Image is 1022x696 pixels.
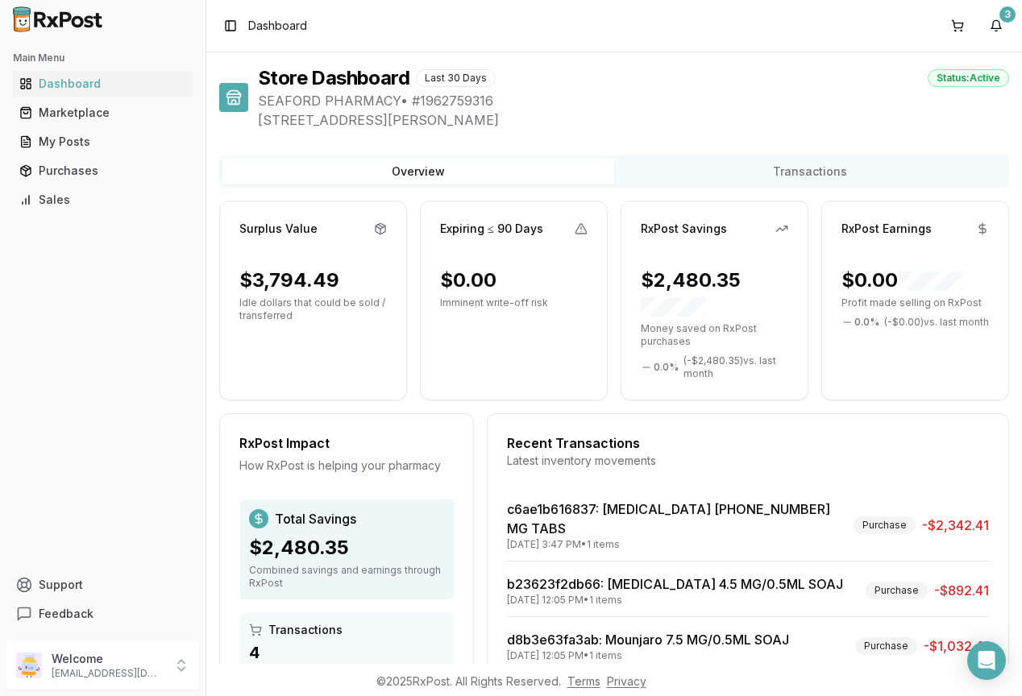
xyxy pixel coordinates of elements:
span: [STREET_ADDRESS][PERSON_NAME] [258,110,1009,130]
button: Transactions [614,159,1006,184]
p: Idle dollars that could be sold / transferred [239,296,387,322]
div: $3,794.49 [239,267,339,293]
div: 3 [999,6,1016,23]
div: $0.00 [841,267,962,293]
span: Dashboard [248,18,307,34]
h1: Store Dashboard [258,65,409,91]
a: My Posts [13,127,193,156]
div: $2,480.35 [249,535,444,561]
div: $0.00 [440,267,496,293]
button: Marketplace [6,100,199,126]
div: My Posts [19,134,186,150]
span: Feedback [39,606,93,622]
a: Dashboard [13,69,193,98]
div: Recent Transactions [507,433,989,453]
div: $2,480.35 [641,267,788,319]
div: Sales [19,192,186,208]
div: Latest inventory movements [507,453,989,469]
p: Imminent write-off risk [440,296,588,309]
a: Sales [13,185,193,214]
span: ( - $0.00 ) vs. last month [884,316,989,329]
div: RxPost Savings [641,221,727,237]
div: Purchase [866,582,928,599]
button: Purchases [6,158,199,184]
button: My Posts [6,129,199,155]
span: -$892.41 [934,581,989,600]
nav: breadcrumb [248,18,307,34]
div: RxPost Impact [239,433,454,453]
button: Overview [222,159,614,184]
a: Privacy [607,674,646,688]
div: Combined savings and earnings through RxPost [249,564,444,590]
a: d8b3e63fa3ab: Mounjaro 7.5 MG/0.5ML SOAJ [507,632,789,648]
p: Welcome [52,651,164,667]
div: Dashboard [19,76,186,92]
span: Transactions [268,622,343,638]
div: Purchases [19,163,186,179]
span: -$1,032.41 [924,636,989,656]
div: Open Intercom Messenger [967,641,1006,680]
span: -$2,342.41 [922,516,989,535]
div: Purchase [854,516,916,534]
span: SEAFORD PHARMACY • # 1962759316 [258,91,1009,110]
div: 4 [249,641,444,664]
button: Sales [6,187,199,213]
div: How RxPost is helping your pharmacy [239,458,454,474]
span: ( - $2,480.35 ) vs. last month [683,354,788,380]
a: c6ae1b616837: [MEDICAL_DATA] [PHONE_NUMBER] MG TABS [507,501,830,536]
h2: Main Menu [13,52,193,64]
button: Support [6,570,199,599]
p: [EMAIL_ADDRESS][DOMAIN_NAME] [52,667,164,680]
div: Purchase [855,637,917,655]
button: Feedback [6,599,199,628]
div: [DATE] 12:05 PM • 1 items [507,649,789,662]
button: 3 [983,13,1009,39]
div: [DATE] 12:05 PM • 1 items [507,594,843,607]
p: Money saved on RxPost purchases [641,322,788,348]
p: Profit made selling on RxPost [841,296,989,309]
div: Expiring ≤ 90 Days [440,221,543,237]
div: Surplus Value [239,221,318,237]
span: 0.0 % [854,316,879,329]
span: Total Savings [275,509,356,528]
a: Purchases [13,156,193,185]
button: Dashboard [6,71,199,97]
a: b23623f2db66: [MEDICAL_DATA] 4.5 MG/0.5ML SOAJ [507,576,843,592]
div: Last 30 Days [416,69,496,87]
div: Marketplace [19,105,186,121]
img: User avatar [16,652,42,678]
span: 0.0 % [654,361,679,374]
div: RxPost Earnings [841,221,932,237]
a: Marketplace [13,98,193,127]
div: Status: Active [928,69,1009,87]
div: [DATE] 3:47 PM • 1 items [507,538,847,551]
img: RxPost Logo [6,6,110,32]
a: Terms [567,674,600,688]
